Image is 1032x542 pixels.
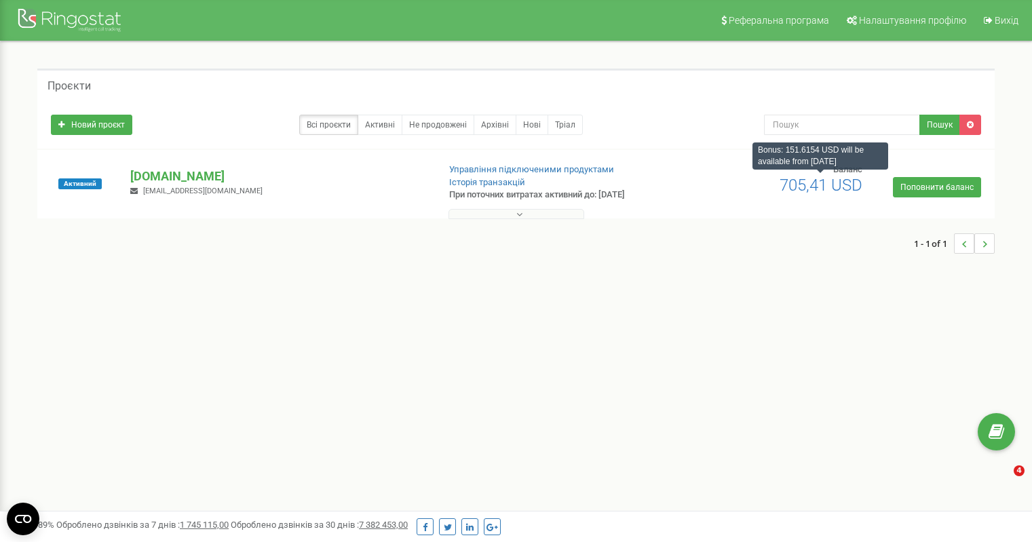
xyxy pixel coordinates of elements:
h5: Проєкти [47,80,91,92]
iframe: Intercom live chat [986,465,1018,498]
span: Активний [58,178,102,189]
nav: ... [914,220,995,267]
a: Всі проєкти [299,115,358,135]
span: 705,41 USD [780,176,862,195]
a: Управління підключеними продуктами [449,164,614,174]
div: Bonus: 151.6154 USD will be available from [DATE] [752,142,888,170]
a: Поповнити баланс [893,177,981,197]
span: 4 [1014,465,1025,476]
span: Оброблено дзвінків за 7 днів : [56,520,229,530]
span: Налаштування профілю [859,15,966,26]
a: Новий проєкт [51,115,132,135]
span: Реферальна програма [729,15,829,26]
input: Пошук [764,115,920,135]
span: Оброблено дзвінків за 30 днів : [231,520,408,530]
p: [DOMAIN_NAME] [130,168,427,185]
a: Історія транзакцій [449,177,525,187]
a: Архівні [474,115,516,135]
a: Нові [516,115,548,135]
a: Тріал [548,115,583,135]
button: Open CMP widget [7,503,39,535]
p: При поточних витратах активний до: [DATE] [449,189,666,201]
span: 1 - 1 of 1 [914,233,954,254]
button: Пошук [919,115,960,135]
u: 7 382 453,00 [359,520,408,530]
a: Не продовжені [402,115,474,135]
a: Активні [358,115,402,135]
span: Вихід [995,15,1018,26]
span: [EMAIL_ADDRESS][DOMAIN_NAME] [143,187,263,195]
u: 1 745 115,00 [180,520,229,530]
